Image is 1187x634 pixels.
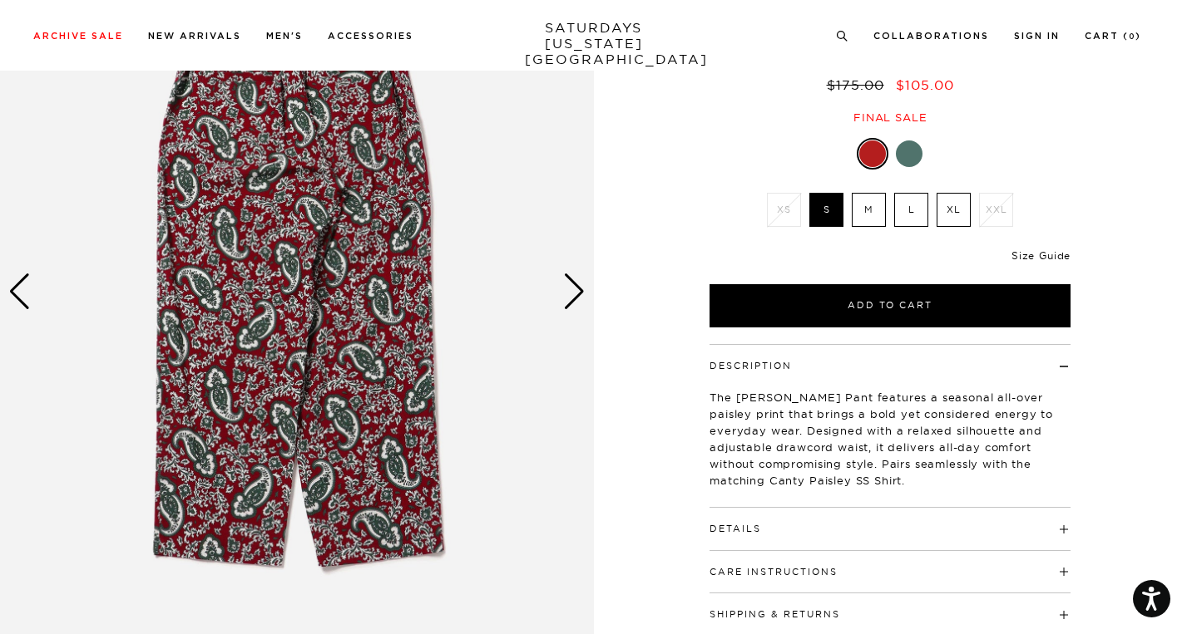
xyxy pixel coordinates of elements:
[809,193,843,227] label: S
[710,610,840,619] button: Shipping & Returns
[896,76,954,93] span: $105.00
[710,284,1071,327] button: Add to Cart
[1085,32,1141,41] a: Cart (0)
[710,361,792,371] button: Description
[328,32,413,41] a: Accessories
[937,193,971,227] label: XL
[1014,32,1060,41] a: Sign In
[710,389,1071,489] p: The [PERSON_NAME] Pant features a seasonal all-over paisley print that brings a bold yet consider...
[894,193,928,227] label: L
[852,193,886,227] label: M
[707,111,1073,125] div: Final sale
[8,273,31,310] div: Previous slide
[1011,249,1071,262] a: Size Guide
[710,568,838,577] button: Care Instructions
[525,20,662,67] a: SATURDAYS[US_STATE][GEOGRAPHIC_DATA]
[33,32,123,41] a: Archive Sale
[827,76,891,93] del: $175.00
[148,32,241,41] a: New Arrivals
[710,524,761,533] button: Details
[266,32,303,41] a: Men's
[563,273,586,310] div: Next slide
[1129,33,1135,41] small: 0
[873,32,989,41] a: Collaborations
